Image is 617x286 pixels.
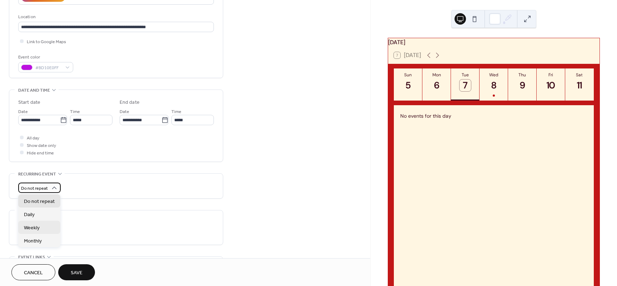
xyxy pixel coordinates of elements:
button: Tue7 [451,68,480,101]
div: Mon [425,72,449,78]
span: Hide end time [27,149,54,157]
span: #BD10E0FF [35,64,62,72]
button: Sat11 [565,68,594,101]
span: Daily [24,211,35,219]
div: Wed [482,72,506,78]
div: 6 [431,80,443,91]
span: Weekly [24,224,40,232]
div: Thu [510,72,535,78]
span: Do not repeat [21,184,48,193]
button: Thu9 [508,68,537,101]
div: 9 [517,80,528,91]
span: Event links [18,254,45,261]
div: 10 [545,80,557,91]
span: Time [171,108,181,116]
span: Date and time [18,87,50,94]
div: Location [18,13,212,21]
span: Show date only [27,142,56,149]
span: Do not repeat [24,198,55,205]
div: No events for this day [395,108,593,124]
span: Save [71,269,82,277]
div: Start date [18,99,40,106]
button: Cancel [11,264,55,280]
div: 11 [574,80,586,91]
div: 7 [460,80,471,91]
span: All day [27,134,39,142]
div: End date [120,99,140,106]
span: Monthly [24,238,42,245]
span: Date [120,108,129,116]
span: Cancel [24,269,43,277]
div: Sat [567,72,592,78]
div: [DATE] [388,38,600,47]
div: Event color [18,53,72,61]
div: 8 [488,80,500,91]
button: Mon6 [422,68,451,101]
button: Sun5 [394,68,422,101]
div: 5 [402,80,414,91]
div: Sun [396,72,420,78]
div: Tue [453,72,477,78]
button: Fri10 [537,68,565,101]
div: Fri [539,72,563,78]
span: Recurring event [18,170,56,178]
span: Date [18,108,28,116]
span: Link to Google Maps [27,38,66,46]
button: Wed8 [480,68,508,101]
button: Save [58,264,95,280]
span: Time [70,108,80,116]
